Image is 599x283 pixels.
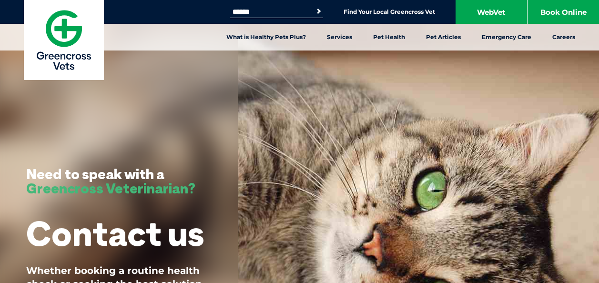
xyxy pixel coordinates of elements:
[471,24,542,51] a: Emergency Care
[316,24,363,51] a: Services
[26,214,204,252] h1: Contact us
[26,167,195,195] h3: Need to speak with a
[363,24,416,51] a: Pet Health
[216,24,316,51] a: What is Healthy Pets Plus?
[344,8,435,16] a: Find Your Local Greencross Vet
[314,7,324,16] button: Search
[542,24,586,51] a: Careers
[416,24,471,51] a: Pet Articles
[26,179,195,197] span: Greencross Veterinarian?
